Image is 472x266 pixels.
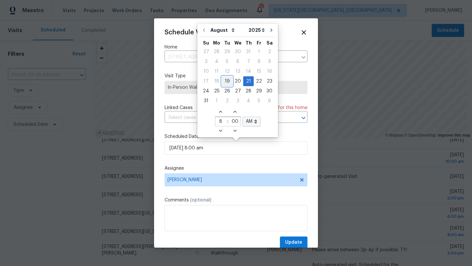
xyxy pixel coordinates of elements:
[243,96,254,106] div: Thu Sep 04 2025
[243,67,254,76] div: 14
[254,96,264,106] div: Fri Sep 05 2025
[201,77,211,86] div: 17
[266,24,276,37] button: Go to next month
[234,41,242,45] abbr: Wednesday
[215,107,226,117] span: Increase hours (12hr clock)
[165,44,307,50] label: Home
[264,86,275,96] div: 30
[211,76,222,86] div: Mon Aug 18 2025
[201,67,211,76] div: 10
[243,47,254,57] div: Thu Jul 31 2025
[232,66,243,76] div: Wed Aug 13 2025
[211,86,222,96] div: 25
[264,47,275,57] div: Sat Aug 02 2025
[201,76,211,86] div: Sun Aug 17 2025
[243,86,254,96] div: Thu Aug 28 2025
[243,57,254,66] div: 7
[211,67,222,76] div: 11
[215,126,226,136] span: Decrease hours (12hr clock)
[264,47,275,56] div: 2
[222,57,232,66] div: 5
[222,86,232,96] div: Tue Aug 26 2025
[213,41,220,45] abbr: Monday
[300,29,307,36] span: Close
[222,47,232,57] div: Tue Jul 29 2025
[167,84,305,91] span: In-Person Walkthrough
[254,57,264,66] div: Fri Aug 08 2025
[243,66,254,76] div: Thu Aug 14 2025
[249,104,307,111] span: There is case for this home
[211,47,222,57] div: Mon Jul 28 2025
[165,52,298,62] input: Enter in an address
[264,96,275,105] div: 6
[247,25,266,35] select: Year
[209,25,247,35] select: Month
[165,133,307,140] label: Scheduled Date
[222,47,232,56] div: 29
[201,96,211,105] div: 31
[243,76,254,86] div: Thu Aug 21 2025
[201,86,211,96] div: 24
[243,47,254,56] div: 31
[165,29,209,36] span: Schedule Visit
[167,177,296,182] span: [PERSON_NAME]
[232,57,243,66] div: Wed Aug 06 2025
[243,57,254,66] div: Thu Aug 07 2025
[254,77,264,86] div: 22
[201,47,211,56] div: 27
[264,66,275,76] div: Sat Aug 16 2025
[257,41,261,45] abbr: Friday
[201,96,211,106] div: Sun Aug 31 2025
[201,66,211,76] div: Sun Aug 10 2025
[254,86,264,96] div: Fri Aug 29 2025
[232,86,243,96] div: 27
[254,67,264,76] div: 15
[232,47,243,57] div: Wed Jul 30 2025
[203,41,209,45] abbr: Sunday
[190,198,211,202] span: (optional)
[211,77,222,86] div: 18
[264,67,275,76] div: 16
[222,57,232,66] div: Tue Aug 05 2025
[165,104,193,111] span: Linked Cases
[232,76,243,86] div: Wed Aug 20 2025
[254,76,264,86] div: Fri Aug 22 2025
[264,57,275,66] div: 9
[299,113,308,123] button: Open
[230,126,241,136] span: Decrease minutes
[232,57,243,66] div: 6
[199,24,209,37] button: Go to previous month
[264,86,275,96] div: Sat Aug 30 2025
[232,67,243,76] div: 13
[201,57,211,66] div: Sun Aug 03 2025
[280,237,307,249] button: Update
[264,76,275,86] div: Sat Aug 23 2025
[285,238,302,247] span: Update
[222,77,232,86] div: 19
[226,117,230,126] span: :
[211,96,222,106] div: Mon Sep 01 2025
[165,197,307,203] label: Comments
[232,96,243,106] div: Wed Sep 03 2025
[243,96,254,105] div: 4
[222,96,232,105] div: 2
[211,86,222,96] div: Mon Aug 25 2025
[254,57,264,66] div: 8
[165,142,307,155] input: M/D/YYYY
[211,96,222,105] div: 1
[254,66,264,76] div: Fri Aug 15 2025
[222,66,232,76] div: Tue Aug 12 2025
[243,86,254,96] div: 28
[232,47,243,56] div: 30
[254,47,264,56] div: 1
[246,41,252,45] abbr: Thursday
[201,47,211,57] div: Sun Jul 27 2025
[264,77,275,86] div: 23
[232,77,243,86] div: 20
[165,165,307,172] label: Assignee
[266,41,273,45] abbr: Saturday
[224,41,230,45] abbr: Tuesday
[254,86,264,96] div: 29
[264,57,275,66] div: Sat Aug 09 2025
[230,107,241,117] span: Increase minutes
